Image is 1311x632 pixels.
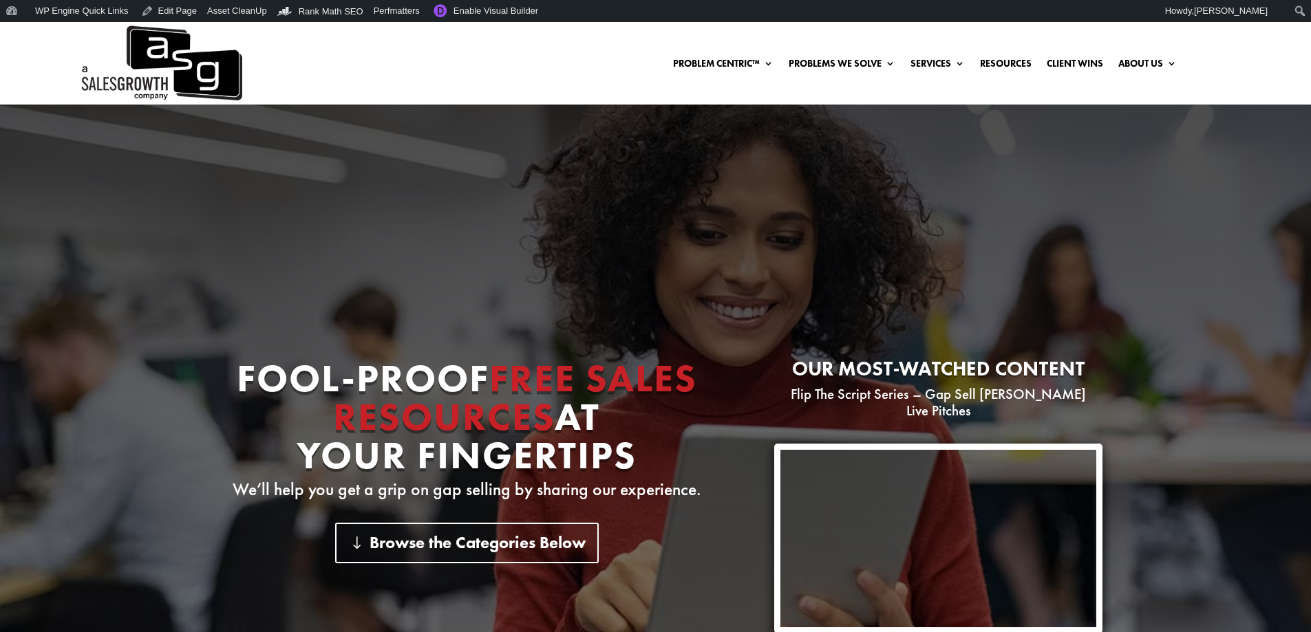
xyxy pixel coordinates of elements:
[673,58,774,74] a: Problem Centric™
[79,22,242,105] img: ASG Co. Logo
[789,58,895,74] a: Problems We Solve
[299,6,363,17] span: Rank Math SEO
[774,386,1102,419] p: Flip The Script Series – Gap Sell [PERSON_NAME] Live Pitches
[910,58,965,74] a: Services
[335,523,599,563] a: Browse the Categories Below
[209,481,725,498] p: We’ll help you get a grip on gap selling by sharing our experience.
[79,22,242,105] a: A Sales Growth Company Logo
[980,58,1032,74] a: Resources
[1118,58,1177,74] a: About Us
[209,359,725,481] h1: Fool-proof At Your Fingertips
[333,353,697,442] span: Free Sales Resources
[1047,58,1103,74] a: Client Wins
[780,450,1096,627] iframe: YouTube video player
[1194,6,1268,16] span: [PERSON_NAME]
[774,359,1102,386] h2: Our most-watched content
